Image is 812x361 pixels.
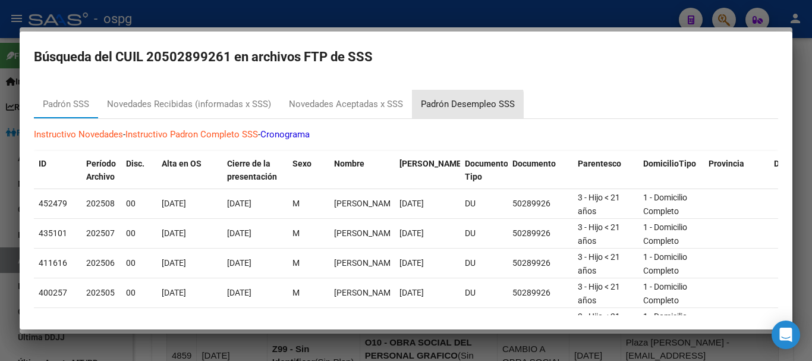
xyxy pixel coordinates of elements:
[288,151,329,190] datatable-header-cell: Sexo
[292,288,300,297] span: M
[399,258,424,268] span: [DATE]
[578,222,620,246] span: 3 - Hijo < 21 años
[86,288,115,297] span: 202505
[126,286,152,300] div: 00
[39,258,67,268] span: 411616
[162,228,186,238] span: [DATE]
[573,151,638,190] datatable-header-cell: Parentesco
[43,98,89,111] div: Padrón SSS
[643,252,687,275] span: 1 - Domicilio Completo
[162,199,186,208] span: [DATE]
[292,228,300,238] span: M
[643,312,687,335] span: 1 - Domicilio Completo
[643,282,687,305] span: 1 - Domicilio Completo
[638,151,704,190] datatable-header-cell: DomicilioTipo
[465,286,503,300] div: DU
[86,228,115,238] span: 202507
[86,159,116,182] span: Período Archivo
[107,98,271,111] div: Novedades Recibidas (informadas x SSS)
[162,258,186,268] span: [DATE]
[86,199,115,208] span: 202508
[578,159,621,168] span: Parentesco
[81,151,121,190] datatable-header-cell: Período Archivo
[508,151,573,190] datatable-header-cell: Documento
[465,197,503,211] div: DU
[86,258,115,268] span: 202506
[465,256,503,270] div: DU
[289,98,403,111] div: Novedades Aceptadas x SSS
[512,256,568,270] div: 50289926
[334,159,364,168] span: Nombre
[460,151,508,190] datatable-header-cell: Documento Tipo
[334,288,398,297] span: RODRIGUEZ CARLOS YANNICK
[512,159,556,168] span: Documento
[709,159,744,168] span: Provincia
[292,258,300,268] span: M
[578,252,620,275] span: 3 - Hijo < 21 años
[292,159,311,168] span: Sexo
[34,128,778,142] p: - -
[34,129,123,140] a: Instructivo Novedades
[227,228,251,238] span: [DATE]
[126,159,144,168] span: Disc.
[395,151,460,190] datatable-header-cell: Fecha Nac.
[399,228,424,238] span: [DATE]
[399,199,424,208] span: [DATE]
[222,151,288,190] datatable-header-cell: Cierre de la presentación
[578,282,620,305] span: 3 - Hijo < 21 años
[39,199,67,208] span: 452479
[772,321,800,349] div: Open Intercom Messenger
[126,197,152,211] div: 00
[227,288,251,297] span: [DATE]
[704,151,769,190] datatable-header-cell: Provincia
[227,258,251,268] span: [DATE]
[162,159,202,168] span: Alta en OS
[578,312,620,335] span: 3 - Hijo < 21 años
[162,288,186,297] span: [DATE]
[227,199,251,208] span: [DATE]
[334,228,398,238] span: RODRIGUEZ CARLOS YANNICK
[121,151,157,190] datatable-header-cell: Disc.
[643,222,687,246] span: 1 - Domicilio Completo
[512,286,568,300] div: 50289926
[643,193,687,216] span: 1 - Domicilio Completo
[126,256,152,270] div: 00
[39,288,67,297] span: 400257
[399,159,466,168] span: [PERSON_NAME].
[465,159,508,182] span: Documento Tipo
[643,159,696,168] span: DomicilioTipo
[465,227,503,240] div: DU
[334,199,398,208] span: RODRIGUEZ CARLOS YANNICK
[39,228,67,238] span: 435101
[512,197,568,211] div: 50289926
[34,151,81,190] datatable-header-cell: ID
[227,159,277,182] span: Cierre de la presentación
[512,227,568,240] div: 50289926
[125,129,258,140] a: Instructivo Padron Completo SSS
[39,159,46,168] span: ID
[334,258,398,268] span: RODRIGUEZ CARLOS YANNICK
[421,98,515,111] div: Padrón Desempleo SSS
[329,151,395,190] datatable-header-cell: Nombre
[260,129,310,140] a: Cronograma
[578,193,620,216] span: 3 - Hijo < 21 años
[34,46,778,68] h2: Búsqueda del CUIL 20502899261 en archivos FTP de SSS
[126,227,152,240] div: 00
[157,151,222,190] datatable-header-cell: Alta en OS
[399,288,424,297] span: [DATE]
[292,199,300,208] span: M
